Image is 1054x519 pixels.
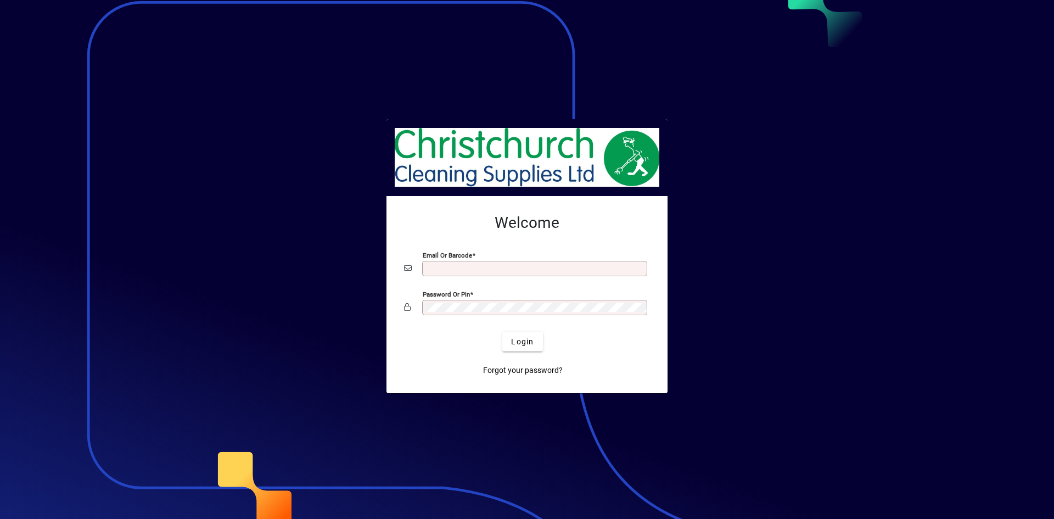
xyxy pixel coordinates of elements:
[479,360,567,380] a: Forgot your password?
[423,291,470,298] mat-label: Password or Pin
[483,365,563,376] span: Forgot your password?
[423,252,472,259] mat-label: Email or Barcode
[511,336,534,348] span: Login
[404,214,650,232] h2: Welcome
[502,332,542,351] button: Login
